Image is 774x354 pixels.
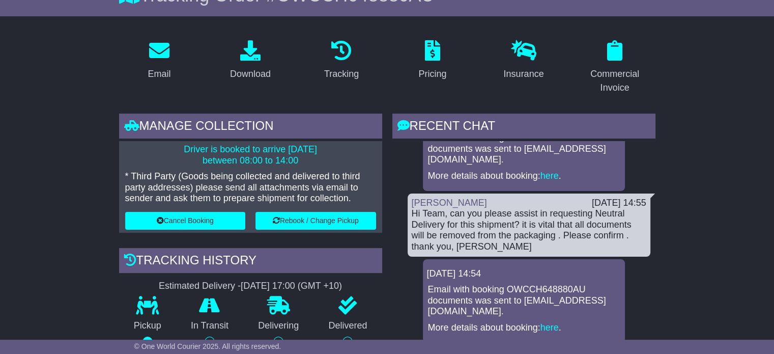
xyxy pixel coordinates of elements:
p: Pickup [119,320,176,332]
div: Download [230,67,271,81]
div: Insurance [503,67,543,81]
span: © One World Courier 2025. All rights reserved. [134,342,281,350]
p: Delivered [313,320,382,332]
button: Cancel Booking [125,212,246,230]
div: [DATE] 14:54 [427,268,621,280]
div: [DATE] 17:00 (GMT +10) [241,281,342,292]
p: Delivering [243,320,313,332]
div: [DATE] 14:55 [592,198,646,209]
div: Manage collection [119,114,382,141]
div: Estimated Delivery - [119,281,382,292]
a: Commercial Invoice [575,37,655,98]
a: here [540,322,559,333]
button: Rebook / Change Pickup [255,212,376,230]
p: Email with booking OWCCH648880AU documents was sent to [EMAIL_ADDRESS][DOMAIN_NAME]. [428,284,620,317]
a: Tracking [318,37,365,85]
div: Email [148,67,170,81]
a: Insurance [497,37,550,85]
div: Pricing [418,67,446,81]
a: Download [223,37,277,85]
div: RECENT CHAT [392,114,655,141]
p: More details about booking: . [428,322,620,334]
div: Commercial Invoice [581,67,649,95]
div: Tracking [324,67,359,81]
p: In Transit [176,320,243,332]
div: Hi Team, can you please assist in requesting Neutral Delivery for this shipment? it is vital that... [412,208,646,252]
a: [PERSON_NAME] [412,198,487,208]
a: Email [141,37,177,85]
p: Email with booking OWCCH648880AU documents was sent to [EMAIL_ADDRESS][DOMAIN_NAME]. [428,132,620,166]
p: Driver is booked to arrive [DATE] between 08:00 to 14:00 [125,144,376,166]
a: here [540,171,559,181]
p: More details about booking: . [428,171,620,182]
div: Tracking history [119,248,382,276]
p: * Third Party (Goods being collected and delivered to third party addresses) please send all atta... [125,171,376,204]
a: Pricing [412,37,453,85]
